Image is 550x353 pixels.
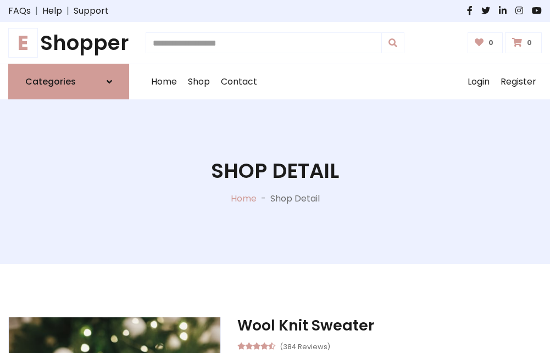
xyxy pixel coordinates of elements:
[257,192,270,205] p: -
[8,28,38,58] span: E
[280,339,330,352] small: (384 Reviews)
[8,31,129,55] a: EShopper
[146,64,182,99] a: Home
[486,38,496,48] span: 0
[462,64,495,99] a: Login
[211,159,339,183] h1: Shop Detail
[182,64,215,99] a: Shop
[8,4,31,18] a: FAQs
[215,64,263,99] a: Contact
[42,4,62,18] a: Help
[74,4,109,18] a: Support
[468,32,503,53] a: 0
[8,64,129,99] a: Categories
[524,38,535,48] span: 0
[8,31,129,55] h1: Shopper
[231,192,257,205] a: Home
[237,317,542,334] h3: Wool Knit Sweater
[62,4,74,18] span: |
[270,192,320,205] p: Shop Detail
[31,4,42,18] span: |
[25,76,76,87] h6: Categories
[505,32,542,53] a: 0
[495,64,542,99] a: Register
